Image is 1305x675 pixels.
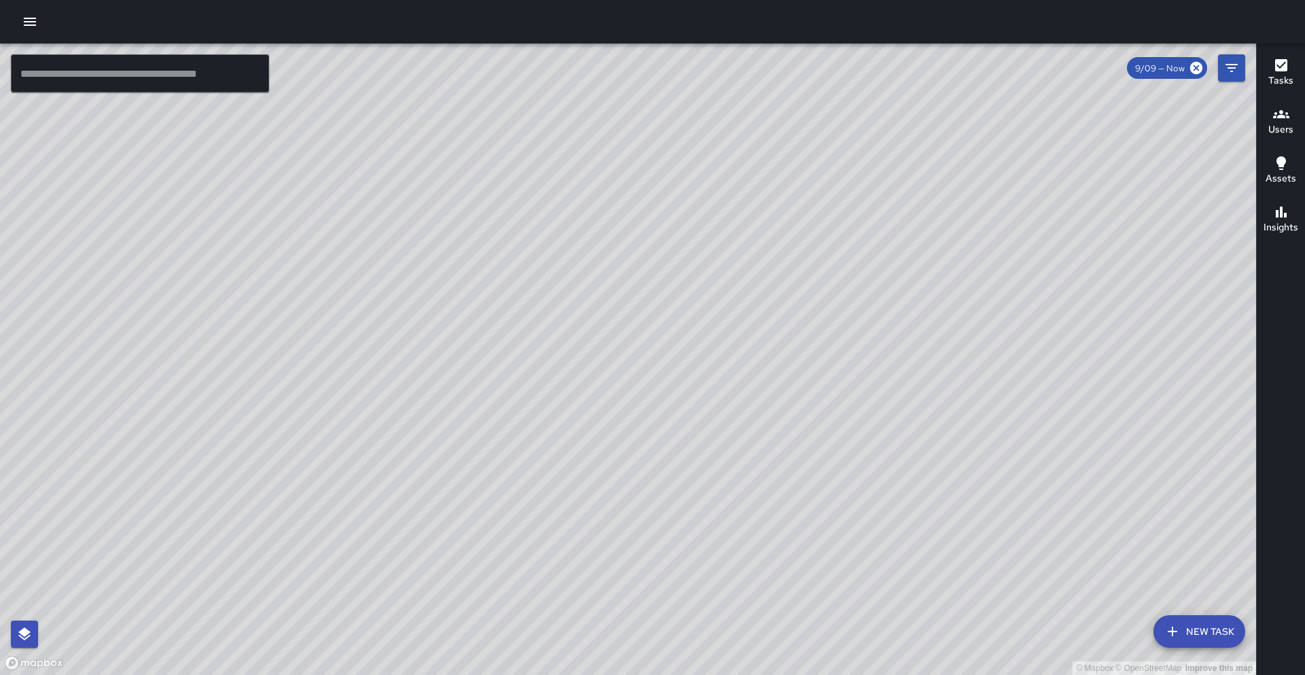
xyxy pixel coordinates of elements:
button: Insights [1257,196,1305,245]
button: Tasks [1257,49,1305,98]
button: Assets [1257,147,1305,196]
h6: Insights [1264,220,1298,235]
button: Users [1257,98,1305,147]
div: 9/09 — Now [1127,57,1207,79]
h6: Tasks [1268,73,1293,88]
h6: Users [1268,122,1293,137]
span: 9/09 — Now [1127,63,1193,74]
button: Filters [1218,54,1245,82]
h6: Assets [1266,171,1296,186]
button: New Task [1153,615,1245,648]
